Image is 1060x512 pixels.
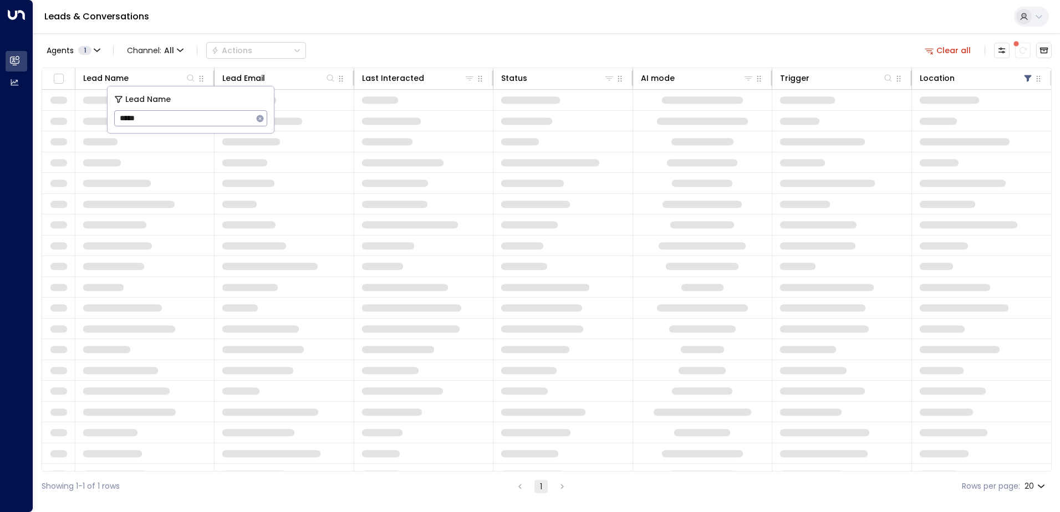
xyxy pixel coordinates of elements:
[962,480,1020,492] label: Rows per page:
[83,71,196,85] div: Lead Name
[362,71,424,85] div: Last Interacted
[47,47,74,54] span: Agents
[222,71,265,85] div: Lead Email
[1015,43,1031,58] span: There are new threads available. Refresh the grid to view the latest updates.
[920,71,1033,85] div: Location
[641,71,675,85] div: AI mode
[780,71,809,85] div: Trigger
[78,46,91,55] span: 1
[1036,43,1052,58] button: Archived Leads
[920,71,955,85] div: Location
[123,43,188,58] button: Channel:All
[920,43,976,58] button: Clear all
[44,10,149,23] a: Leads & Conversations
[780,71,893,85] div: Trigger
[125,93,171,106] span: Lead Name
[362,71,475,85] div: Last Interacted
[222,71,335,85] div: Lead Email
[501,71,614,85] div: Status
[164,46,174,55] span: All
[206,42,306,59] div: Button group with a nested menu
[641,71,754,85] div: AI mode
[123,43,188,58] span: Channel:
[42,43,104,58] button: Agents1
[1025,478,1047,494] div: 20
[501,71,527,85] div: Status
[211,45,252,55] div: Actions
[42,480,120,492] div: Showing 1-1 of 1 rows
[83,71,129,85] div: Lead Name
[994,43,1010,58] button: Customize
[206,42,306,59] button: Actions
[513,479,569,493] nav: pagination navigation
[534,480,548,493] button: page 1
